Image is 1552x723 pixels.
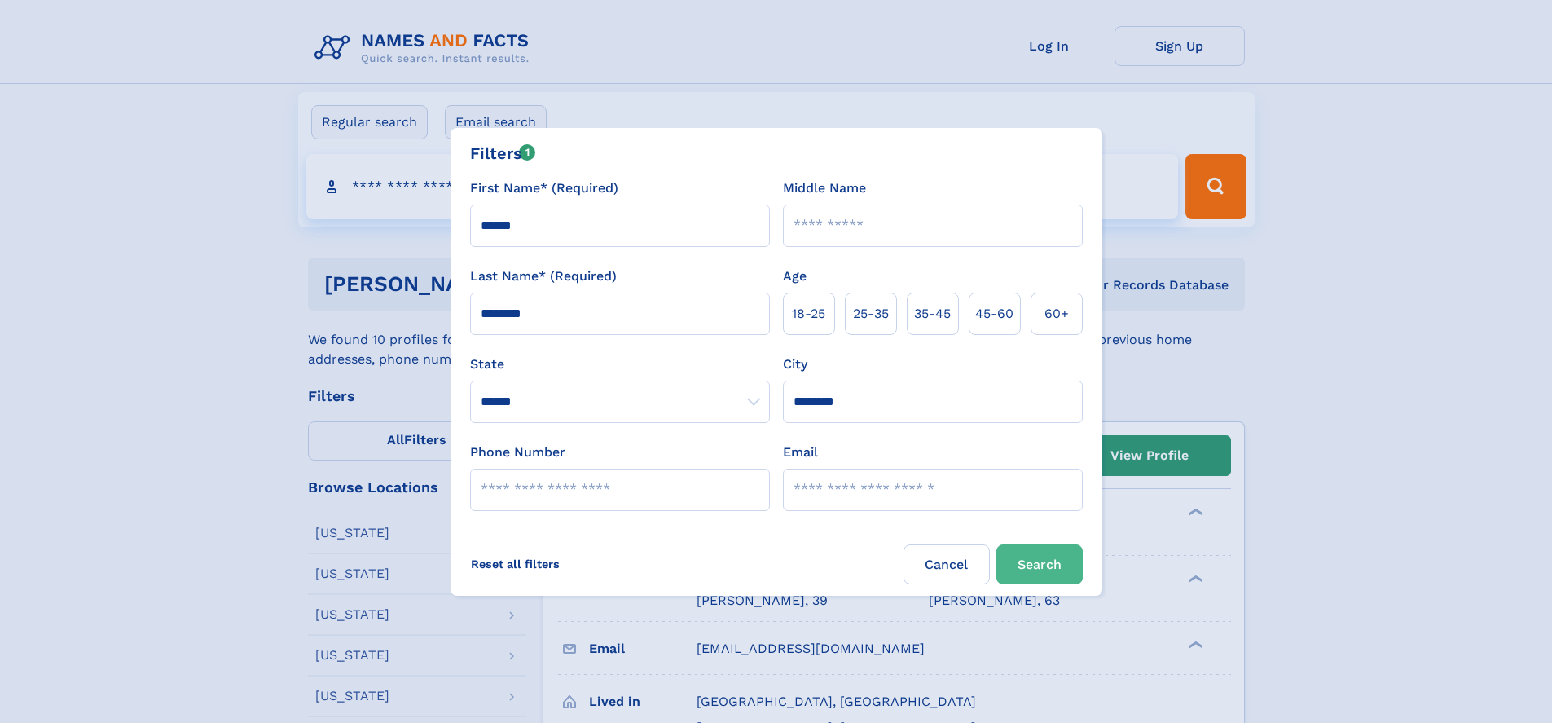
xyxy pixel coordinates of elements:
[460,544,570,584] label: Reset all filters
[470,355,770,374] label: State
[470,443,565,462] label: Phone Number
[470,267,617,286] label: Last Name* (Required)
[975,304,1013,324] span: 45‑60
[853,304,889,324] span: 25‑35
[914,304,951,324] span: 35‑45
[1044,304,1069,324] span: 60+
[470,179,618,198] label: First Name* (Required)
[996,544,1083,584] button: Search
[470,141,536,165] div: Filters
[783,355,807,374] label: City
[783,179,866,198] label: Middle Name
[783,267,807,286] label: Age
[792,304,825,324] span: 18‑25
[904,544,990,584] label: Cancel
[783,443,818,462] label: Email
